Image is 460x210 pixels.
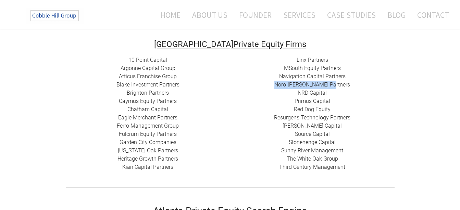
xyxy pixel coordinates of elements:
[122,164,173,170] a: ​Kian Capital Partners
[230,56,395,171] div: ​
[128,57,167,63] a: 10 Point Capital
[119,73,177,80] a: Atticus Franchise Group
[154,39,306,49] font: Private Equity Firms
[117,155,178,162] a: Heritage Growth Partners
[127,90,169,96] a: Brighton Partners
[154,39,233,49] font: [GEOGRAPHIC_DATA]
[116,81,179,88] a: Blake Investment Partners
[118,114,177,121] a: Eagle Merchant Partners
[294,106,331,113] a: Red Dog Equity
[26,7,84,24] img: The Cobble Hill Group LLC
[298,90,327,96] a: NRD Capital
[287,155,338,162] a: The White Oak Group
[412,6,449,24] a: Contact
[274,114,350,121] a: ​Resurgens Technology Partners
[284,65,341,71] a: MSouth Equity Partners
[234,6,277,24] a: Founder
[295,98,330,104] a: Primus Capital
[121,65,175,71] a: Argonne Capital Group
[150,6,186,24] a: Home
[119,131,177,137] a: Fulcrum Equity Partners​​
[118,147,178,154] a: [US_STATE] Oak Partners
[120,139,176,145] a: Garden City Companies
[283,122,342,129] a: [PERSON_NAME] Capital
[281,147,343,154] a: Sunny River Management
[274,81,350,88] a: Noro-[PERSON_NAME] Partners
[297,57,328,63] a: Linx Partners
[279,73,346,80] a: Navigation Capital Partners
[382,6,411,24] a: Blog
[127,106,168,113] a: Chatham Capital
[119,98,177,104] a: Caymus Equity Partners
[187,6,233,24] a: About Us
[295,131,330,137] a: Source Capital
[278,6,321,24] a: Services
[322,6,381,24] a: Case Studies
[279,164,345,170] a: Third Century Management
[289,139,336,145] a: Stonehenge Capital
[117,122,179,129] a: Ferro Management Group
